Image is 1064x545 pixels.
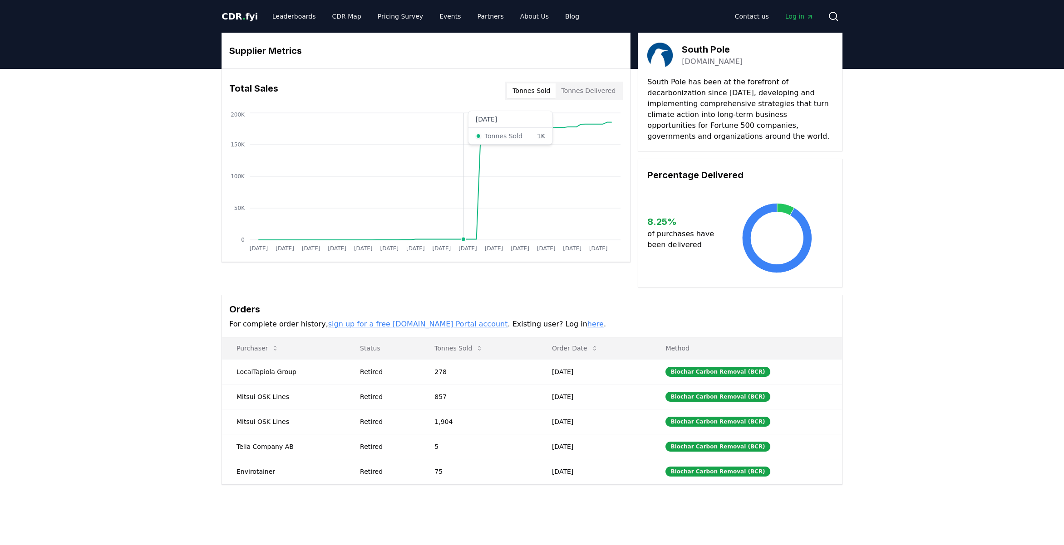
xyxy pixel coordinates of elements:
div: Biochar Carbon Removal (BCR) [665,467,770,477]
span: Log in [785,12,813,21]
tspan: [DATE] [485,245,503,252]
a: Pricing Survey [370,8,430,24]
h3: Supplier Metrics [229,44,623,58]
a: CDR Map [325,8,369,24]
td: [DATE] [537,409,651,434]
tspan: [DATE] [276,245,294,252]
div: Retired [360,442,413,451]
td: LocalTapiola Group [222,359,345,384]
a: CDR.fyi [222,10,258,23]
p: Status [353,344,413,353]
div: Retired [360,417,413,426]
h3: Percentage Delivered [647,168,833,182]
h3: 8.25 % [647,215,721,229]
div: Biochar Carbon Removal (BCR) [665,392,770,402]
tspan: 50K [234,205,245,211]
p: Method [658,344,835,353]
h3: South Pole [682,43,743,56]
span: . [242,11,246,22]
td: [DATE] [537,459,651,484]
div: Biochar Carbon Removal (BCR) [665,367,770,377]
span: CDR fyi [222,11,258,22]
tspan: [DATE] [433,245,451,252]
a: Contact us [728,8,776,24]
td: Mitsui OSK Lines [222,409,345,434]
td: 857 [420,384,537,409]
tspan: [DATE] [302,245,320,252]
td: Mitsui OSK Lines [222,384,345,409]
td: 5 [420,434,537,459]
button: Tonnes Delivered [556,83,621,98]
h3: Orders [229,302,835,316]
tspan: 0 [241,237,245,243]
p: of purchases have been delivered [647,229,721,250]
div: Retired [360,392,413,401]
nav: Main [265,8,586,24]
nav: Main [728,8,821,24]
td: [DATE] [537,384,651,409]
div: Biochar Carbon Removal (BCR) [665,442,770,452]
tspan: [DATE] [354,245,373,252]
a: Partners [470,8,511,24]
a: [DOMAIN_NAME] [682,56,743,67]
td: [DATE] [537,359,651,384]
button: Tonnes Sold [507,83,556,98]
div: Retired [360,367,413,376]
button: Tonnes Sold [427,339,490,357]
td: 1,904 [420,409,537,434]
a: Blog [558,8,586,24]
tspan: [DATE] [511,245,529,252]
tspan: 100K [231,173,245,180]
a: Events [432,8,468,24]
a: About Us [513,8,556,24]
a: Leaderboards [265,8,323,24]
td: Envirotainer [222,459,345,484]
a: Log in [778,8,821,24]
td: 278 [420,359,537,384]
tspan: [DATE] [380,245,399,252]
tspan: [DATE] [563,245,581,252]
td: 75 [420,459,537,484]
h3: Total Sales [229,82,278,100]
button: Order Date [545,339,606,357]
tspan: [DATE] [458,245,477,252]
img: South Pole-logo [647,42,673,68]
a: here [587,320,604,328]
p: For complete order history, . Existing user? Log in . [229,319,835,330]
td: [DATE] [537,434,651,459]
tspan: 150K [231,141,245,148]
tspan: [DATE] [328,245,346,252]
button: Purchaser [229,339,286,357]
div: Biochar Carbon Removal (BCR) [665,417,770,427]
div: Retired [360,467,413,476]
tspan: [DATE] [250,245,268,252]
a: sign up for a free [DOMAIN_NAME] Portal account [328,320,508,328]
p: South Pole has been at the forefront of decarbonization since [DATE], developing and implementing... [647,77,833,142]
td: Telia Company AB [222,434,345,459]
tspan: [DATE] [589,245,608,252]
tspan: [DATE] [537,245,556,252]
tspan: 200K [231,112,245,118]
tspan: [DATE] [406,245,425,252]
